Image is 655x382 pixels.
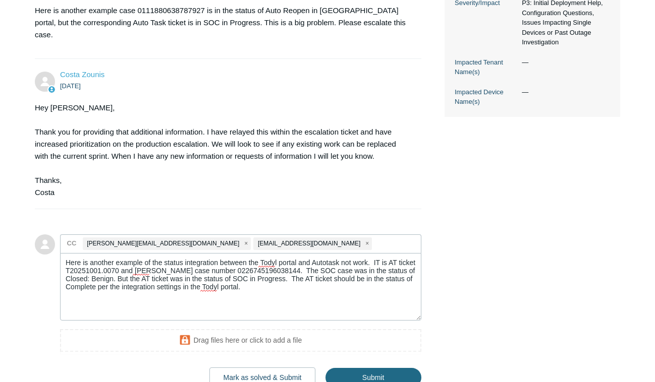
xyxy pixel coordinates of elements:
[60,70,104,79] a: Costa Zounis
[244,238,248,249] span: close
[87,238,239,249] span: [PERSON_NAME][EMAIL_ADDRESS][DOMAIN_NAME]
[455,57,517,77] dt: Impacted Tenant Name(s)
[365,238,369,249] span: close
[258,238,360,249] span: [EMAIL_ADDRESS][DOMAIN_NAME]
[517,87,610,97] dd: —
[455,87,517,107] dt: Impacted Device Name(s)
[35,102,411,199] div: Hey [PERSON_NAME], Thank you for providing that additional information. I have relayed this withi...
[35,5,411,41] p: Here is another example case 0111880638787927 is in the status of Auto Reopen in [GEOGRAPHIC_DATA...
[67,236,77,251] label: CC
[60,253,421,321] textarea: Add your reply
[60,82,81,90] time: 09/25/2025, 18:17
[517,57,610,68] dd: —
